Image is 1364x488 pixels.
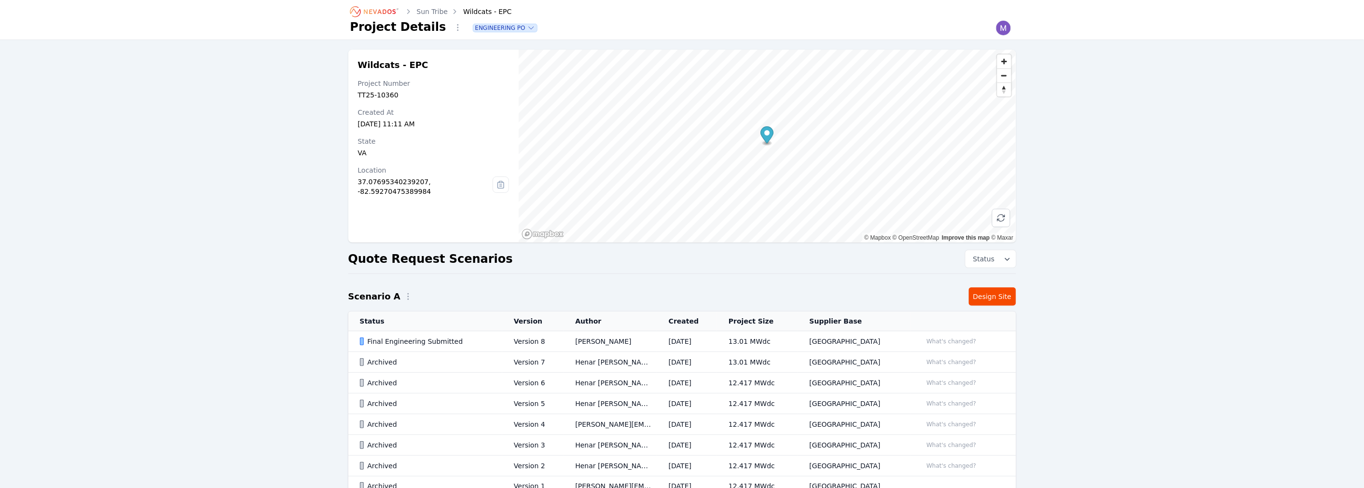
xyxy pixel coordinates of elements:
div: Archived [360,357,498,367]
tr: Final Engineering SubmittedVersion 8[PERSON_NAME][DATE]13.01 MWdc[GEOGRAPHIC_DATA]What's changed? [348,331,1016,352]
button: What's changed? [922,419,980,430]
td: [DATE] [657,414,717,435]
td: 12.417 MWdc [717,456,798,476]
button: Engineering PO [473,24,537,32]
td: Version 8 [502,331,564,352]
td: [GEOGRAPHIC_DATA] [798,435,911,456]
a: Design Site [969,287,1016,306]
td: [GEOGRAPHIC_DATA] [798,373,911,393]
div: 37.07695340239207, -82.59270475389984 [358,177,493,196]
div: VA [358,148,510,158]
a: Sun Tribe [417,7,448,16]
button: Reset bearing to north [997,82,1011,96]
td: 12.417 MWdc [717,393,798,414]
div: State [358,136,510,146]
div: Archived [360,461,498,471]
td: Henar [PERSON_NAME] [564,373,657,393]
div: Map marker [761,126,774,146]
nav: Breadcrumb [350,4,512,19]
th: Created [657,312,717,331]
div: Archived [360,399,498,408]
tr: ArchivedVersion 5Henar [PERSON_NAME][DATE]12.417 MWdc[GEOGRAPHIC_DATA]What's changed? [348,393,1016,414]
canvas: Map [519,50,1016,243]
button: What's changed? [922,440,980,450]
td: [DATE] [657,393,717,414]
img: Madeline Koldos [996,20,1011,36]
td: Henar [PERSON_NAME] [564,456,657,476]
td: [DATE] [657,373,717,393]
button: What's changed? [922,398,980,409]
a: Mapbox [865,234,891,241]
td: Henar [PERSON_NAME] [564,393,657,414]
div: Project Number [358,79,510,88]
td: Henar [PERSON_NAME] [564,352,657,373]
button: Status [965,250,1016,268]
div: Final Engineering Submitted [360,337,498,346]
td: Henar [PERSON_NAME] [564,435,657,456]
tr: ArchivedVersion 6Henar [PERSON_NAME][DATE]12.417 MWdc[GEOGRAPHIC_DATA]What's changed? [348,373,1016,393]
button: What's changed? [922,461,980,471]
a: Maxar [992,234,1014,241]
h1: Project Details [350,19,446,35]
td: [GEOGRAPHIC_DATA] [798,393,911,414]
div: TT25-10360 [358,90,510,100]
tr: ArchivedVersion 3Henar [PERSON_NAME][DATE]12.417 MWdc[GEOGRAPHIC_DATA]What's changed? [348,435,1016,456]
h2: Scenario A [348,290,400,303]
h2: Wildcats - EPC [358,59,510,71]
td: [GEOGRAPHIC_DATA] [798,331,911,352]
td: [PERSON_NAME] [564,331,657,352]
a: Improve this map [942,234,990,241]
td: [DATE] [657,352,717,373]
td: 13.01 MWdc [717,331,798,352]
th: Version [502,312,564,331]
td: 13.01 MWdc [717,352,798,373]
td: [GEOGRAPHIC_DATA] [798,456,911,476]
td: 12.417 MWdc [717,435,798,456]
td: [GEOGRAPHIC_DATA] [798,414,911,435]
tr: ArchivedVersion 4[PERSON_NAME][EMAIL_ADDRESS][PERSON_NAME][DOMAIN_NAME][DATE]12.417 MWdc[GEOGRAPH... [348,414,1016,435]
td: [DATE] [657,435,717,456]
td: Version 7 [502,352,564,373]
th: Project Size [717,312,798,331]
td: [PERSON_NAME][EMAIL_ADDRESS][PERSON_NAME][DOMAIN_NAME] [564,414,657,435]
td: [DATE] [657,331,717,352]
div: Location [358,165,493,175]
div: [DATE] 11:11 AM [358,119,510,129]
h2: Quote Request Scenarios [348,251,513,267]
td: 12.417 MWdc [717,373,798,393]
th: Author [564,312,657,331]
div: Archived [360,420,498,429]
span: Status [969,254,995,264]
div: Created At [358,108,510,117]
div: Archived [360,378,498,388]
td: Version 4 [502,414,564,435]
td: Version 3 [502,435,564,456]
td: 12.417 MWdc [717,414,798,435]
th: Supplier Base [798,312,911,331]
button: What's changed? [922,357,980,367]
button: What's changed? [922,378,980,388]
td: Version 6 [502,373,564,393]
button: What's changed? [922,336,980,347]
td: Version 2 [502,456,564,476]
td: [DATE] [657,456,717,476]
tr: ArchivedVersion 7Henar [PERSON_NAME][DATE]13.01 MWdc[GEOGRAPHIC_DATA]What's changed? [348,352,1016,373]
button: Zoom out [997,68,1011,82]
tr: ArchivedVersion 2Henar [PERSON_NAME][DATE]12.417 MWdc[GEOGRAPHIC_DATA]What's changed? [348,456,1016,476]
th: Status [348,312,503,331]
a: OpenStreetMap [893,234,939,241]
td: Version 5 [502,393,564,414]
div: Archived [360,440,498,450]
button: Zoom in [997,54,1011,68]
a: Mapbox homepage [522,229,564,240]
td: [GEOGRAPHIC_DATA] [798,352,911,373]
div: Wildcats - EPC [450,7,511,16]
